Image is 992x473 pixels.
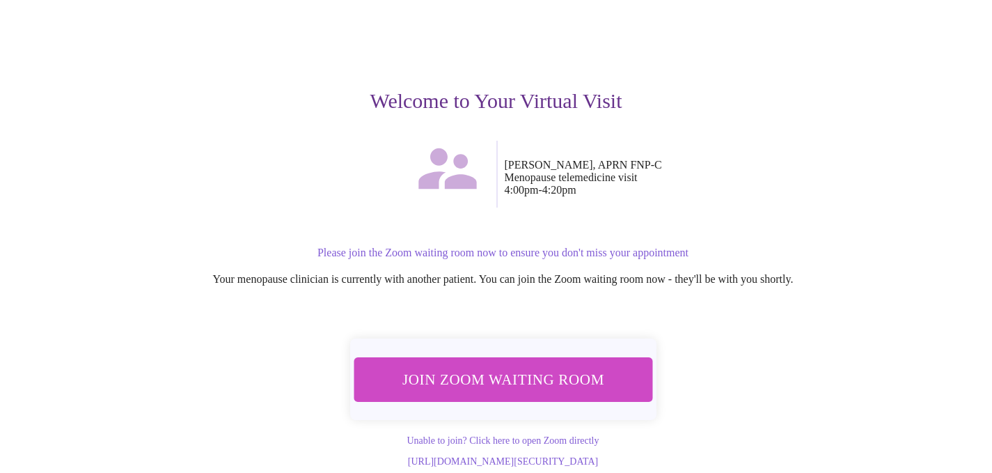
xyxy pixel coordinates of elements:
[407,435,599,446] a: Unable to join? Click here to open Zoom directly
[81,273,925,286] p: Your menopause clinician is currently with another patient. You can join the Zoom waiting room no...
[81,247,925,259] p: Please join the Zoom waiting room now to ensure you don't miss your appointment
[354,357,652,401] button: Join Zoom Waiting Room
[505,159,925,196] p: [PERSON_NAME], APRN FNP-C Menopause telemedicine visit 4:00pm - 4:20pm
[68,89,925,113] h3: Welcome to Your Virtual Visit
[372,366,633,392] span: Join Zoom Waiting Room
[408,456,598,467] a: [URL][DOMAIN_NAME][SECURITY_DATA]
